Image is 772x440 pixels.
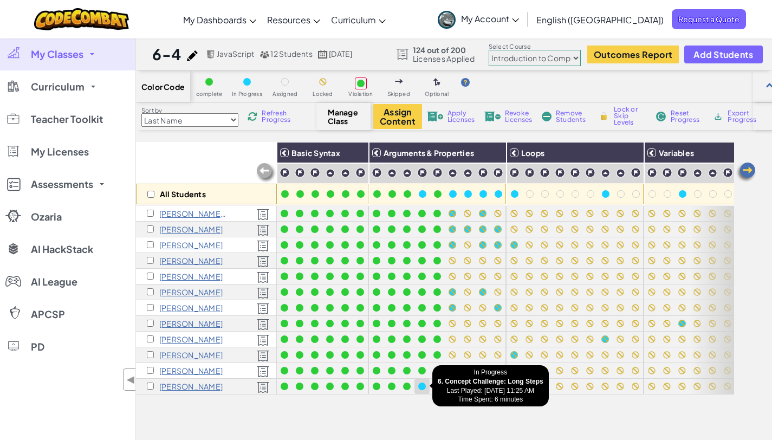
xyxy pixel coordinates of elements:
[326,5,391,34] a: Curriculum
[257,366,269,378] img: Licensed
[34,8,129,30] img: CodeCombat logo
[159,366,223,375] p: John Weisenfels
[542,112,552,121] img: IconRemoveStudents.svg
[257,240,269,252] img: Licensed
[206,50,216,59] img: javascript.png
[313,91,333,97] span: Locked
[257,271,269,283] img: Licensed
[447,110,475,123] span: Apply Licenses
[257,287,269,299] img: Licensed
[493,167,503,178] img: IconChallengeLevel.svg
[585,167,595,178] img: IconChallengeLevel.svg
[159,319,223,328] p: Micah Lemons
[425,91,449,97] span: Optional
[31,82,85,92] span: Curriculum
[570,167,580,178] img: IconChallengeLevel.svg
[126,372,135,387] span: ◀
[257,224,269,236] img: Licensed
[478,167,488,178] img: IconChallengeLevel.svg
[159,335,223,344] p: Emma Moyer
[616,169,625,178] img: IconPracticeLevel.svg
[387,91,410,97] span: Skipped
[341,169,350,178] img: IconPracticeLevel.svg
[31,49,83,59] span: My Classes
[531,5,669,34] a: English ([GEOGRAPHIC_DATA])
[556,110,588,123] span: Remove Students
[647,167,657,178] img: IconChallengeLevel.svg
[413,46,475,54] span: 124 out of 200
[159,241,223,249] p: K. W. Braun
[159,256,223,265] p: Ukwuori Eleanya
[318,50,328,59] img: calendar.svg
[536,14,664,25] span: English ([GEOGRAPHIC_DATA])
[141,106,238,115] label: Sort by
[601,169,610,178] img: IconPracticeLevel.svg
[159,209,227,218] p: Lorenzo Belisario Nocchi
[255,162,277,184] img: Arrow_Left_Inactive.png
[505,110,533,123] span: Revoke Licenses
[448,169,457,178] img: IconPracticeLevel.svg
[677,167,687,178] img: IconChallengeLevel.svg
[540,167,550,178] img: IconChallengeLevel.svg
[713,112,723,121] img: IconArchive.svg
[672,9,746,29] a: Request a Quote
[671,110,703,123] span: Reset Progress
[310,167,320,178] img: IconChallengeLevel.svg
[723,167,733,178] img: IconChallengeLevel.svg
[413,54,475,63] span: Licenses Applied
[432,365,549,406] div: In Progress Last Played: [DATE] 11:25 AM Time Spent: 6 minutes
[159,382,223,391] p: Jaxson Willman
[372,167,382,178] img: IconChallengeLevel.svg
[587,46,679,63] button: Outcomes Report
[326,169,335,178] img: IconPracticeLevel.svg
[159,351,223,359] p: Olivia Rizzuto
[728,110,761,123] span: Export Progress
[417,167,427,178] img: IconChallengeLevel.svg
[31,212,62,222] span: Ozaria
[598,111,609,121] img: IconLock.svg
[187,50,198,61] img: iconPencil.svg
[31,147,89,157] span: My Licenses
[31,114,103,124] span: Teacher Toolkit
[427,112,443,121] img: IconLicenseApply.svg
[159,288,223,296] p: Joseph Herrera
[524,167,535,178] img: IconChallengeLevel.svg
[373,104,422,129] button: Assign Content
[331,14,376,25] span: Curriculum
[329,49,352,59] span: [DATE]
[257,350,269,362] img: Licensed
[159,272,223,281] p: Apaar Gutta
[693,169,702,178] img: IconPracticeLevel.svg
[355,167,366,178] img: IconChallengeLevel.svg
[521,148,544,158] span: Loops
[178,5,262,34] a: My Dashboards
[433,78,440,87] img: IconOptionalLevel.svg
[262,110,295,123] span: Refresh Progress
[432,167,443,178] img: IconChallengeLevel.svg
[257,209,269,221] img: Licensed
[489,42,581,51] label: Select Course
[735,161,757,183] img: Arrow_Left.png
[708,169,717,178] img: IconPracticeLevel.svg
[257,319,269,331] img: Licensed
[152,44,181,64] h1: 6-4
[273,91,298,97] span: Assigned
[196,91,223,97] span: complete
[384,148,474,158] span: Arguments & Properties
[432,2,524,36] a: My Account
[270,49,313,59] span: 12 Students
[248,112,257,121] img: IconReload.svg
[461,78,470,87] img: IconHint.svg
[31,244,93,254] span: AI HackStack
[463,169,472,178] img: IconPracticeLevel.svg
[232,91,262,97] span: In Progress
[257,381,269,393] img: Licensed
[257,256,269,268] img: Licensed
[217,49,254,59] span: JavaScript
[693,50,753,59] span: Add Students
[484,112,501,121] img: IconLicenseRevoke.svg
[555,167,565,178] img: IconChallengeLevel.svg
[183,14,246,25] span: My Dashboards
